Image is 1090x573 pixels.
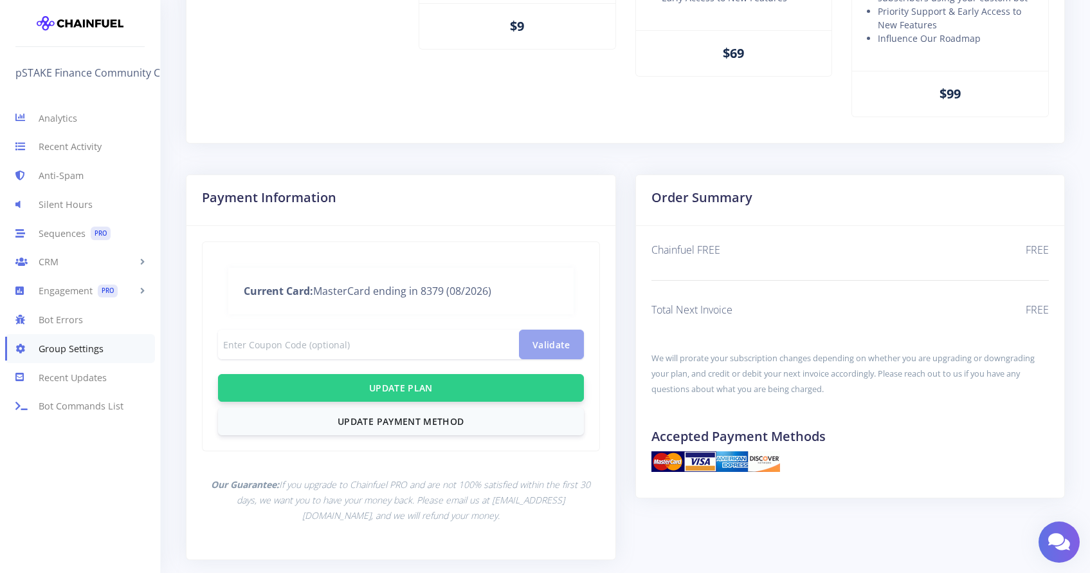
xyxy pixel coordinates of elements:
[218,330,519,359] input: Enter Coupon Code (optional)
[15,62,184,83] a: pSTAKE Finance Community Chat
[369,382,433,394] span: Update Plan
[510,17,524,35] span: $9
[5,334,155,363] a: Group Settings
[98,285,118,298] span: PRO
[651,188,1049,207] h2: Order Summary
[1026,241,1049,259] span: FREE
[651,352,1035,395] small: We will prorate your subscription changes depending on whether you are upgrading or downgrading y...
[244,284,313,298] b: Current Card:
[1026,301,1049,319] span: FREE
[651,241,720,259] span: Chainfuel FREE
[218,408,584,435] a: Update Payment Method
[218,374,584,402] button: Update Plan
[878,32,1033,45] li: Influence Our Roadmap
[940,85,961,102] span: $99
[651,301,732,319] span: Total Next Invoice
[202,477,600,523] p: If you upgrade to Chainfuel PRO and are not 100% satisfied within the first 30 days, we want you ...
[878,5,1033,32] li: Priority Support & Early Access to New Features
[202,188,600,207] h2: Payment Information
[519,330,584,359] button: Validate
[228,268,574,314] div: MasterCard ending in 8379 (08/2026)
[723,44,744,62] span: $69
[91,227,111,240] span: PRO
[37,10,123,36] img: chainfuel-logo
[211,478,279,491] b: Our Guarantee:
[651,451,780,472] img: credit-cards.png
[651,427,1049,446] h2: Accepted Payment Methods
